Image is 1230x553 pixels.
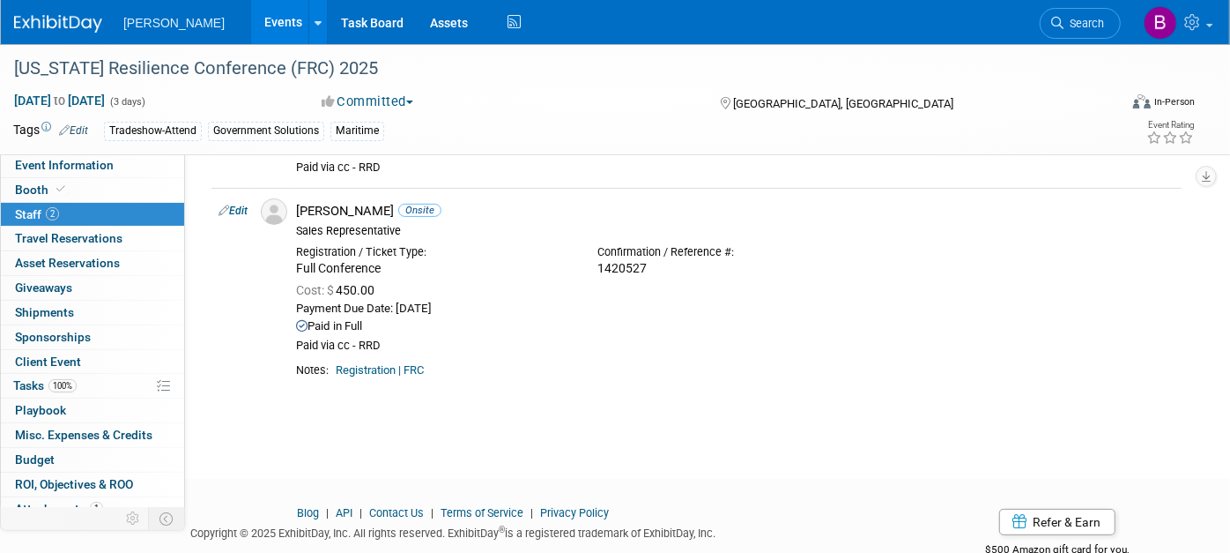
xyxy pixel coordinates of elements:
a: Refer & Earn [999,509,1115,535]
span: Booth [15,183,69,197]
div: [PERSON_NAME] [296,203,1174,220]
span: Client Event [15,355,81,369]
span: Misc. Expenses & Credits [15,428,152,442]
a: Playbook [1,399,184,422]
a: Sponsorships [1,325,184,349]
a: ROI, Objectives & ROO [1,473,184,497]
a: Giveaways [1,276,184,300]
a: Search [1040,8,1121,39]
span: Sponsorships [15,330,91,344]
a: Registration | FRC [336,363,424,377]
div: Full Conference [296,261,571,277]
a: Misc. Expenses & Credits [1,423,184,447]
span: (3 days) [108,96,145,108]
span: 450.00 [296,283,382,297]
div: Paid via cc - RRD [296,339,1174,354]
span: Shipments [15,305,74,319]
div: Notes: [296,363,329,377]
span: [PERSON_NAME] [123,16,225,30]
span: | [426,506,438,519]
div: Confirmation / Reference #: [597,245,872,259]
span: Budget [15,452,55,467]
a: API [336,506,352,519]
span: [GEOGRAPHIC_DATA], [GEOGRAPHIC_DATA] [733,97,953,110]
a: Booth [1,178,184,202]
span: Attachments [15,502,103,516]
a: Contact Us [369,506,424,519]
span: Tasks [13,378,77,392]
div: Paid in Full [296,319,1174,334]
span: Event Information [15,158,114,172]
span: [DATE] [DATE] [13,93,106,108]
span: | [322,506,333,519]
div: Copyright © 2025 ExhibitDay, Inc. All rights reserved. ExhibitDay is a registered trademark of Ex... [13,521,893,542]
a: Asset Reservations [1,251,184,275]
div: Registration / Ticket Type: [296,245,571,259]
span: Onsite [398,204,441,217]
span: 100% [48,379,77,392]
div: 1420527 [597,261,872,277]
span: Asset Reservations [15,256,120,270]
span: ROI, Objectives & ROO [15,477,133,491]
div: Sales Representative [296,224,1174,238]
span: | [526,506,537,519]
span: Travel Reservations [15,231,122,245]
i: Booth reservation complete [56,184,65,194]
span: Playbook [15,403,66,417]
a: Terms of Service [441,506,523,519]
span: Giveaways [15,280,72,295]
div: Payment Due Date: [DATE] [296,302,1174,317]
span: Cost: $ [296,283,336,297]
span: to [51,93,68,108]
img: Associate-Profile-5.png [261,198,287,225]
div: Tradeshow-Attend [104,122,202,140]
div: Government Solutions [208,122,324,140]
a: Blog [297,506,319,519]
div: Event Rating [1146,121,1194,130]
a: Budget [1,448,184,472]
span: | [355,506,367,519]
span: Staff [15,207,59,221]
div: In-Person [1153,95,1195,108]
button: Committed [315,93,420,111]
td: Tags [13,121,88,141]
a: Client Event [1,350,184,374]
img: Buse Onen [1144,6,1177,40]
div: Event Format [1020,92,1196,118]
td: Personalize Event Tab Strip [118,507,149,530]
a: Shipments [1,301,184,325]
span: Search [1063,17,1104,30]
span: 1 [90,502,103,515]
a: Travel Reservations [1,227,184,250]
a: Event Information [1,153,184,177]
td: Toggle Event Tabs [149,507,185,530]
img: ExhibitDay [14,15,102,33]
div: Paid via cc - RRD [296,161,1174,176]
div: [US_STATE] Resilience Conference (FRC) 2025 [8,53,1094,85]
img: Format-Inperson.png [1133,94,1151,108]
div: Maritime [330,122,384,140]
sup: ® [499,525,505,534]
a: Privacy Policy [540,506,609,519]
a: Edit [59,124,88,137]
a: Tasks100% [1,374,184,398]
span: 2 [46,207,59,220]
a: Staff2 [1,203,184,227]
a: Attachments1 [1,497,184,521]
a: Edit [219,205,248,217]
